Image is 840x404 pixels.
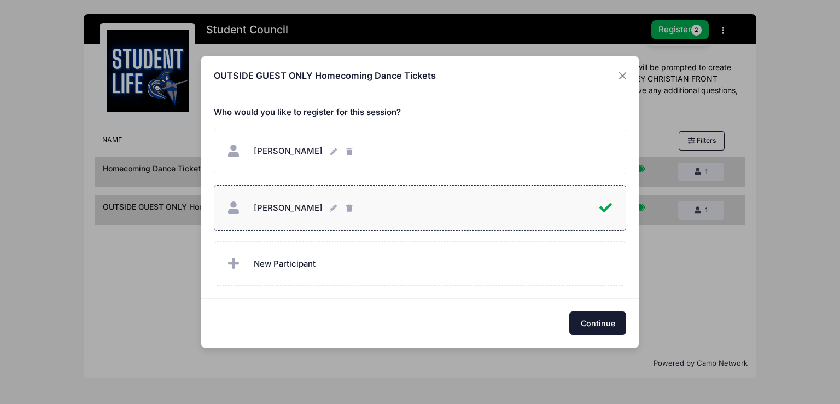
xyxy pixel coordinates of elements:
[254,146,323,156] span: [PERSON_NAME]
[346,196,355,220] button: [PERSON_NAME]
[569,311,626,335] button: Continue
[346,140,355,163] button: [PERSON_NAME]
[330,140,339,163] button: [PERSON_NAME]
[613,66,633,86] button: Close
[330,196,339,220] button: [PERSON_NAME]
[214,108,627,118] h5: Who would you like to register for this session?
[254,203,323,213] span: [PERSON_NAME]
[214,69,436,82] h4: OUTSIDE GUEST ONLY Homecoming Dance Tickets
[254,258,316,270] span: New Participant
